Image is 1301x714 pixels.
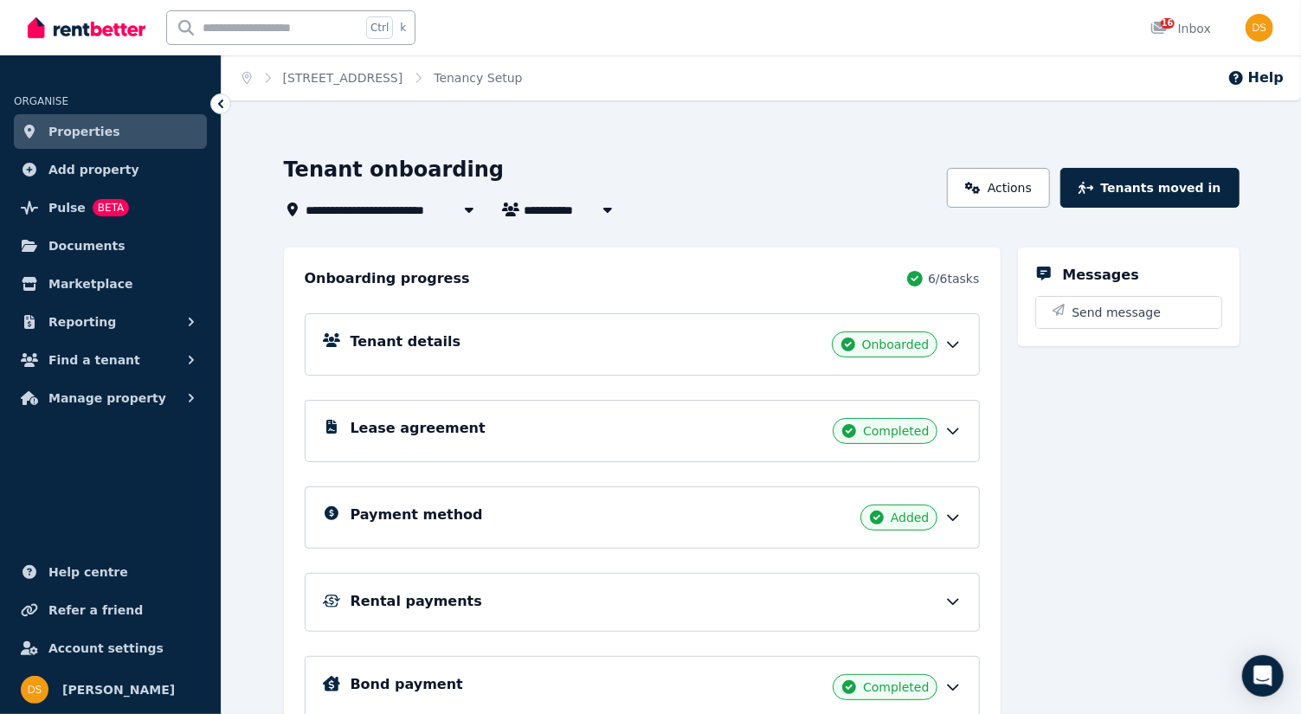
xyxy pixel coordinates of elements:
[1227,68,1284,88] button: Help
[14,631,207,666] a: Account settings
[14,343,207,377] button: Find a tenant
[14,228,207,263] a: Documents
[48,600,143,621] span: Refer a friend
[862,336,930,353] span: Onboarded
[21,676,48,704] img: Donna Stone
[947,168,1050,208] a: Actions
[48,388,166,408] span: Manage property
[222,55,544,100] nav: Breadcrumb
[1242,655,1284,697] div: Open Intercom Messenger
[14,190,207,225] a: PulseBETA
[351,591,482,612] h5: Rental payments
[14,114,207,149] a: Properties
[14,267,207,301] a: Marketplace
[928,270,979,287] span: 6 / 6 tasks
[400,21,406,35] span: k
[1072,304,1162,321] span: Send message
[28,15,145,41] img: RentBetter
[14,305,207,339] button: Reporting
[284,156,505,183] h1: Tenant onboarding
[1036,297,1221,328] button: Send message
[323,676,340,691] img: Bond Details
[1161,18,1175,29] span: 16
[351,418,486,439] h5: Lease agreement
[14,555,207,589] a: Help centre
[14,593,207,627] a: Refer a friend
[14,152,207,187] a: Add property
[1246,14,1273,42] img: Donna Stone
[48,235,126,256] span: Documents
[305,268,470,289] h2: Onboarding progress
[93,199,129,216] span: BETA
[14,381,207,415] button: Manage property
[48,562,128,582] span: Help centre
[863,422,929,440] span: Completed
[14,95,68,107] span: ORGANISE
[323,595,340,608] img: Rental Payments
[351,674,463,695] h5: Bond payment
[1060,168,1239,208] button: Tenants moved in
[1063,265,1139,286] h5: Messages
[48,350,140,370] span: Find a tenant
[366,16,393,39] span: Ctrl
[434,69,522,87] span: Tenancy Setup
[351,505,483,525] h5: Payment method
[48,638,164,659] span: Account settings
[1150,20,1211,37] div: Inbox
[48,159,139,180] span: Add property
[62,679,175,700] span: [PERSON_NAME]
[863,679,929,696] span: Completed
[351,331,461,352] h5: Tenant details
[48,273,132,294] span: Marketplace
[891,509,930,526] span: Added
[48,312,116,332] span: Reporting
[48,121,120,142] span: Properties
[48,197,86,218] span: Pulse
[283,71,403,85] a: [STREET_ADDRESS]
